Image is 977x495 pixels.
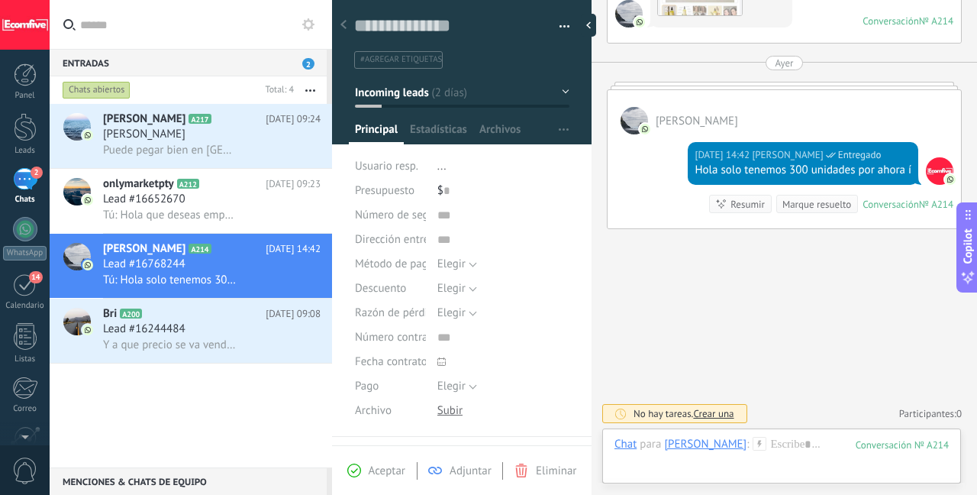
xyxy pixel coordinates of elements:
a: avataricononlymarketptyA212[DATE] 09:23Lead #16652670Tú: Hola que deseas empezar a mover? [50,169,332,233]
span: Aceptar [369,464,405,478]
div: Marque resuelto [782,197,851,212]
div: 214 [856,438,949,451]
span: Archivos [479,122,521,144]
div: [DATE] 14:42 [695,147,752,163]
div: № A214 [919,198,953,211]
span: Pago [355,380,379,392]
img: com.amocrm.amocrmwa.svg [945,174,956,185]
span: [PERSON_NAME] [103,241,185,257]
span: Tú: Hola que deseas empezar a mover? [103,208,237,222]
div: Menciones & Chats de equipo [50,467,327,495]
a: avataricon[PERSON_NAME]A217[DATE] 09:24[PERSON_NAME]Puede pegar bien en [GEOGRAPHIC_DATA] [50,104,332,168]
span: Tú: Hola solo tenemos 300 unidades por ahora í [103,273,237,287]
div: WhatsApp [3,246,47,260]
div: Razón de pérdida [355,301,426,325]
span: 2 [302,58,314,70]
span: A214 [189,244,211,254]
span: Razón de pérdida [355,307,440,319]
span: A212 [177,179,199,189]
span: ... [437,159,447,173]
div: Chats [3,195,47,205]
div: Resumir [730,197,765,212]
div: Conversación [863,15,919,27]
div: Ayer [775,56,793,70]
div: Descuento [355,277,426,301]
a: Participantes:0 [899,407,962,420]
img: com.amocrm.amocrmwa.svg [634,17,645,27]
div: Presupuesto [355,179,426,203]
div: Panel [3,91,47,101]
span: Principal [355,122,398,144]
span: Elegir [437,379,466,393]
img: icon [82,195,93,205]
span: : [746,437,749,452]
span: Elegir [437,306,466,320]
img: com.amocrm.amocrmwa.svg [640,124,650,134]
div: Conversación [863,198,919,211]
span: [PERSON_NAME] [103,112,185,127]
button: Elegir [437,374,477,399]
span: Método de pago [355,258,434,270]
a: avataricon[PERSON_NAME]A214[DATE] 14:42Lead #16768244Tú: Hola solo tenemos 300 unidades por ahora í [50,234,332,298]
span: Entregado [838,147,882,163]
span: [DATE] 09:23 [266,176,321,192]
span: Lead #16652670 [103,192,185,207]
span: A217 [189,114,211,124]
div: Entradas [50,49,327,76]
span: Puede pegar bien en [GEOGRAPHIC_DATA] [103,143,237,157]
span: Usuario resp. [355,159,418,173]
div: Ocultar [581,14,596,37]
div: Archivo [355,399,426,423]
span: onlymarketpty [103,176,174,192]
button: Elegir [437,277,477,301]
span: [PERSON_NAME] [103,127,185,142]
span: Adjuntar [450,464,492,478]
span: Número contrato [355,332,437,343]
span: Alex [656,114,738,128]
div: Usuario resp. [355,154,426,179]
span: para [640,437,661,452]
div: Alex [664,437,746,451]
span: Descuento [355,283,406,294]
span: [DATE] 09:08 [266,306,321,322]
div: No hay tareas. [634,407,734,420]
span: 0 [956,407,962,420]
div: $ [437,179,569,203]
span: Deiverth Rodriguez (Oficina de Venta) [752,147,823,163]
button: Elegir [437,301,477,325]
div: Hola solo tenemos 300 unidades por ahora í [695,163,911,178]
div: Calendario [3,301,47,311]
span: Fecha contrato [355,356,427,367]
span: Eliminar [536,464,576,478]
span: Archivo [355,405,392,416]
span: Número de seguimiento [355,209,472,221]
a: avatariconBriA200[DATE] 09:08Lead #16244484Y a que precio se va vender por dropi [50,299,332,363]
span: Deiverth Rodriguez [926,157,953,185]
div: Número de seguimiento [355,203,426,228]
img: icon [82,130,93,141]
div: Total: 4 [260,82,294,98]
img: icon [82,260,93,270]
span: Presupuesto [355,183,414,198]
span: Elegir [437,257,466,271]
button: Elegir [437,252,477,277]
span: Estadísticas [410,122,467,144]
div: Número contrato [355,325,426,350]
span: Elegir [437,281,466,296]
span: 14 [29,271,42,283]
div: Correo [3,404,47,414]
span: Lead #16768244 [103,257,185,272]
span: Lead #16244484 [103,322,185,337]
span: Crear una [693,407,734,420]
span: #agregar etiquetas [360,54,442,65]
div: Fecha contrato [355,350,426,374]
div: Método de pago [355,252,426,277]
div: Pago [355,374,426,399]
div: Chats abiertos [63,81,131,99]
span: Alex [621,107,648,134]
div: № A214 [919,15,953,27]
span: Y a que precio se va vender por dropi [103,338,237,352]
span: Bri [103,306,117,322]
img: icon [82,325,93,335]
div: Listas [3,354,47,364]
